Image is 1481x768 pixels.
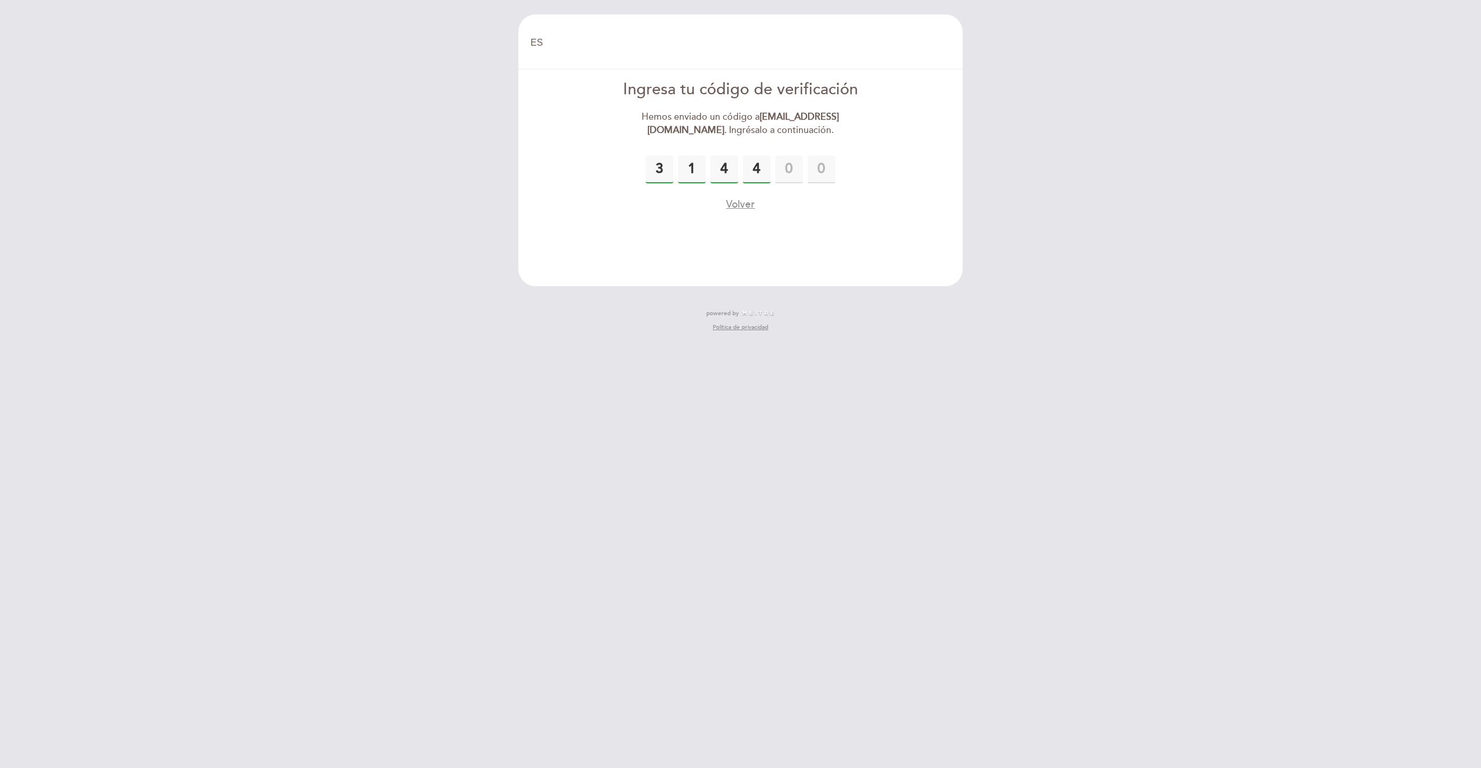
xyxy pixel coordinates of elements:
[608,79,874,101] div: Ingresa tu código de verificación
[742,311,775,316] img: MEITRE
[713,323,768,331] a: Política de privacidad
[706,309,775,317] a: powered by
[808,156,835,183] input: 0
[678,156,706,183] input: 0
[775,156,803,183] input: 0
[743,156,771,183] input: 0
[646,156,673,183] input: 0
[710,156,738,183] input: 0
[726,197,755,212] button: Volver
[647,111,839,136] strong: [EMAIL_ADDRESS][DOMAIN_NAME]
[608,110,874,137] div: Hemos enviado un código a . Ingrésalo a continuación.
[706,309,739,317] span: powered by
